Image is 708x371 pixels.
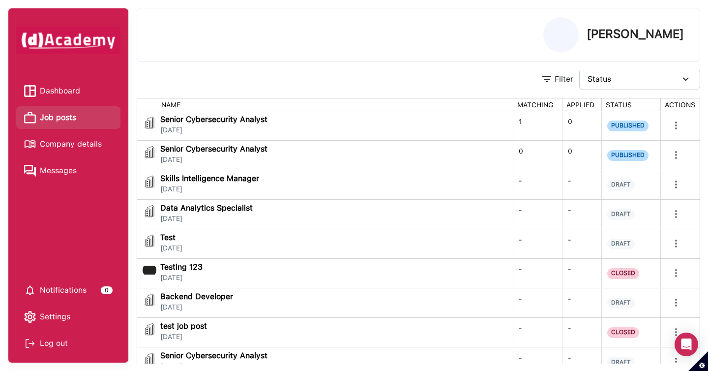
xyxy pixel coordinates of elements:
[160,126,267,134] span: [DATE]
[24,84,113,98] a: Dashboard iconDashboard
[160,145,267,153] span: Senior Cybersecurity Analyst
[40,137,102,152] span: Company details
[24,112,36,124] img: Job posts icon
[665,101,695,109] span: ACTIONS
[607,327,639,338] span: CLOSED
[513,259,562,288] div: -
[606,101,632,109] span: STATUS
[587,28,684,40] p: [PERSON_NAME]
[562,170,601,199] div: -
[666,293,686,312] button: more
[143,234,156,247] img: jobi
[160,185,259,193] span: [DATE]
[666,116,686,135] button: more
[666,175,686,194] button: more
[24,85,36,97] img: Dashboard icon
[513,318,562,347] div: -
[513,200,562,229] div: -
[517,101,553,109] span: MATCHING
[579,68,700,90] button: Status
[143,322,156,336] img: jobi
[566,101,594,109] span: APPLIED
[160,263,203,271] span: Testing 123
[143,116,156,129] img: jobi
[607,357,635,368] span: DRAFT
[607,209,635,220] span: DRAFT
[143,293,156,307] img: jobi
[24,137,113,152] a: Company details iconCompany details
[513,111,562,140] div: 1
[40,84,80,98] span: Dashboard
[541,73,553,85] img: Filter Icon
[24,110,113,125] a: Job posts iconJob posts
[161,101,180,109] span: NAME
[160,352,267,360] span: Senior Cybersecurity Analyst
[160,303,233,311] span: [DATE]
[562,200,601,229] div: -
[666,204,686,224] button: more
[24,163,113,178] a: Messages iconMessages
[40,163,77,178] span: Messages
[562,318,601,347] div: -
[562,259,601,288] div: -
[160,322,207,330] span: test job post
[24,336,113,351] div: Log out
[666,145,686,165] button: more
[607,268,639,279] span: CLOSED
[101,286,113,294] div: 0
[143,204,156,218] img: jobi
[160,362,267,371] span: [DATE]
[24,284,36,296] img: setting
[666,263,686,283] button: more
[666,234,686,253] button: more
[16,27,120,54] img: dAcademy
[513,288,562,317] div: -
[607,180,635,190] span: DRAFT
[160,293,233,301] span: Backend Developer
[40,110,76,125] span: Job posts
[24,165,36,177] img: Messages icon
[607,298,635,309] span: DRAFT
[160,244,182,252] span: [DATE]
[513,229,562,258] div: -
[160,333,207,341] span: [DATE]
[160,175,259,183] span: Skills Intelligence Manager
[544,18,578,52] img: Profile
[607,239,635,249] span: DRAFT
[160,274,203,282] span: [DATE]
[562,288,601,317] div: -
[24,338,36,349] img: Log out
[143,352,156,366] img: jobi
[607,150,649,161] span: PUBLISHED
[40,283,87,298] span: Notifications
[666,322,686,342] button: more
[160,234,182,242] span: Test
[562,229,601,258] div: -
[24,138,36,150] img: Company details icon
[143,175,156,188] img: jobi
[513,141,562,170] div: 0
[688,351,708,371] button: Set cookie preferences
[160,116,267,124] span: Senior Cybersecurity Analyst
[562,141,601,170] div: 0
[143,145,156,159] img: jobi
[40,309,70,324] span: Settings
[160,155,267,164] span: [DATE]
[555,73,573,85] div: Filter
[160,204,253,212] span: Data Analytics Specialist
[675,333,698,356] div: Open Intercom Messenger
[513,170,562,199] div: -
[143,263,156,277] img: jobi
[562,111,601,140] div: 0
[607,121,649,131] span: PUBLISHED
[24,311,36,323] img: setting
[160,215,253,223] span: [DATE]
